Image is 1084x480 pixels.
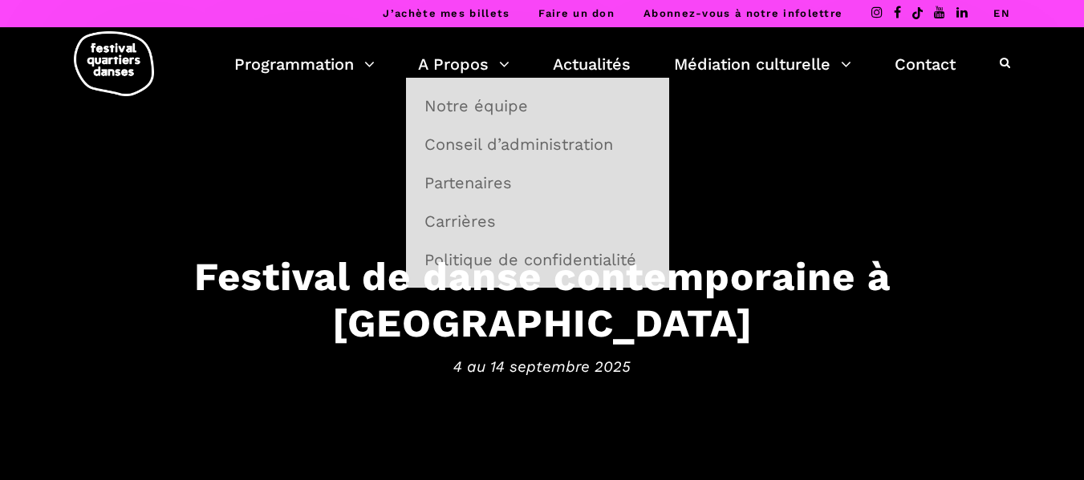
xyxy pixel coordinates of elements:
[895,50,956,78] a: Contact
[74,31,154,96] img: logo-fqd-med
[415,164,660,201] a: Partenaires
[45,355,1040,379] span: 4 au 14 septembre 2025
[993,7,1010,19] a: EN
[415,241,660,278] a: Politique de confidentialité
[45,252,1040,347] h3: Festival de danse contemporaine à [GEOGRAPHIC_DATA]
[674,50,851,78] a: Médiation culturelle
[415,126,660,163] a: Conseil d’administration
[538,7,615,19] a: Faire un don
[415,203,660,240] a: Carrières
[643,7,842,19] a: Abonnez-vous à notre infolettre
[415,87,660,124] a: Notre équipe
[553,50,631,78] a: Actualités
[418,50,510,78] a: A Propos
[234,50,375,78] a: Programmation
[383,7,510,19] a: J’achète mes billets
